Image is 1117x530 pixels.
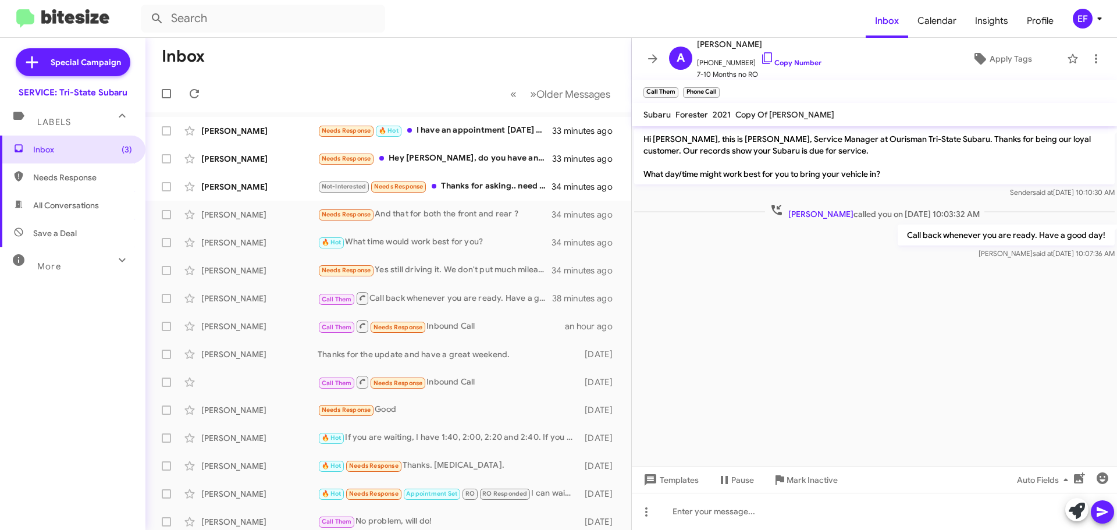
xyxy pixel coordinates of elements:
span: Needs Response [322,211,371,218]
div: [DATE] [579,488,622,500]
div: 34 minutes ago [552,209,622,220]
div: 33 minutes ago [552,125,622,137]
button: Apply Tags [942,48,1061,69]
p: Hi [PERSON_NAME], this is [PERSON_NAME], Service Manager at Ourisman Tri-State Subaru. Thanks for... [634,129,1115,184]
span: More [37,261,61,272]
span: Pause [731,469,754,490]
span: Sender [DATE] 10:10:30 AM [1010,188,1115,197]
div: Thanks. [MEDICAL_DATA]. [318,459,579,472]
a: Special Campaign [16,48,130,76]
div: Yes still driving it. We don't put much mileage on the car. I will check to see when I need an oi... [318,264,552,277]
span: Call Them [322,296,352,303]
span: Needs Response [373,323,423,331]
span: Needs Response [322,406,371,414]
span: Needs Response [374,183,424,190]
div: And that for both the front and rear ? [318,208,552,221]
span: Needs Response [322,127,371,134]
div: 38 minutes ago [552,293,622,304]
span: called you on [DATE] 10:03:32 AM [765,203,984,220]
div: Inbound Call [318,319,565,333]
span: Call Them [322,379,352,387]
span: Needs Response [33,172,132,183]
div: [DATE] [579,432,622,444]
div: What time would work best for you? [318,236,552,249]
span: Subaru [643,109,671,120]
span: 🔥 Hot [379,127,399,134]
span: All Conversations [33,200,99,211]
span: [PERSON_NAME] [DATE] 10:07:36 AM [979,249,1115,258]
span: Mark Inactive [787,469,838,490]
div: [PERSON_NAME] [201,488,318,500]
a: Insights [966,4,1018,38]
button: Previous [503,82,524,106]
a: Copy Number [760,58,821,67]
button: Mark Inactive [763,469,847,490]
div: Inbound Call [318,375,579,389]
span: Call Them [322,323,352,331]
div: [PERSON_NAME] [201,209,318,220]
span: 2021 [713,109,731,120]
div: 34 minutes ago [552,265,622,276]
span: Templates [641,469,699,490]
span: « [510,87,517,101]
div: SERVICE: Tri-State Subaru [19,87,127,98]
div: 34 minutes ago [552,237,622,248]
a: Calendar [908,4,966,38]
div: Thanks for the update and have a great weekend. [318,348,579,360]
div: Thanks for asking.. need improvement to the loyal customers [318,180,552,193]
span: Appointment Set [406,490,457,497]
div: [PERSON_NAME] [201,460,318,472]
span: Older Messages [536,88,610,101]
div: [PERSON_NAME] [201,321,318,332]
span: 🔥 Hot [322,490,341,497]
span: Needs Response [349,462,399,469]
div: [DATE] [579,460,622,472]
span: Not-Interested [322,183,367,190]
span: Needs Response [322,266,371,274]
input: Search [141,5,385,33]
span: » [530,87,536,101]
span: Inbox [33,144,132,155]
div: [DATE] [579,348,622,360]
div: [PERSON_NAME] [201,432,318,444]
div: [PERSON_NAME] [201,348,318,360]
div: Call back whenever you are ready. Have a good day! [318,291,552,305]
span: Needs Response [373,379,423,387]
span: 🔥 Hot [322,239,341,246]
div: Good [318,403,579,417]
span: Labels [37,117,71,127]
span: Call Them [322,518,352,525]
div: [DATE] [579,376,622,388]
span: 7-10 Months no RO [697,69,821,80]
div: [PERSON_NAME] [201,404,318,416]
div: [PERSON_NAME] [201,153,318,165]
button: EF [1063,9,1104,29]
a: Profile [1018,4,1063,38]
div: [DATE] [579,516,622,528]
div: I can wait for it, thank you [318,487,579,500]
a: Inbox [866,4,908,38]
span: (3) [122,144,132,155]
span: A [677,49,685,67]
h1: Inbox [162,47,205,66]
div: [PERSON_NAME] [201,181,318,193]
div: EF [1073,9,1093,29]
div: [PERSON_NAME] [201,516,318,528]
div: 34 minutes ago [552,181,622,193]
small: Call Them [643,87,678,98]
nav: Page navigation example [504,82,617,106]
span: RO [465,490,475,497]
span: [PERSON_NAME] [788,209,853,219]
button: Pause [708,469,763,490]
span: 🔥 Hot [322,462,341,469]
small: Phone Call [683,87,719,98]
span: Special Campaign [51,56,121,68]
span: Forester [675,109,708,120]
span: Needs Response [349,490,399,497]
div: Hey [PERSON_NAME], do you have any availability [DATE]? I do still have my crosstrek, unfortunate... [318,152,552,165]
span: said at [1033,188,1053,197]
